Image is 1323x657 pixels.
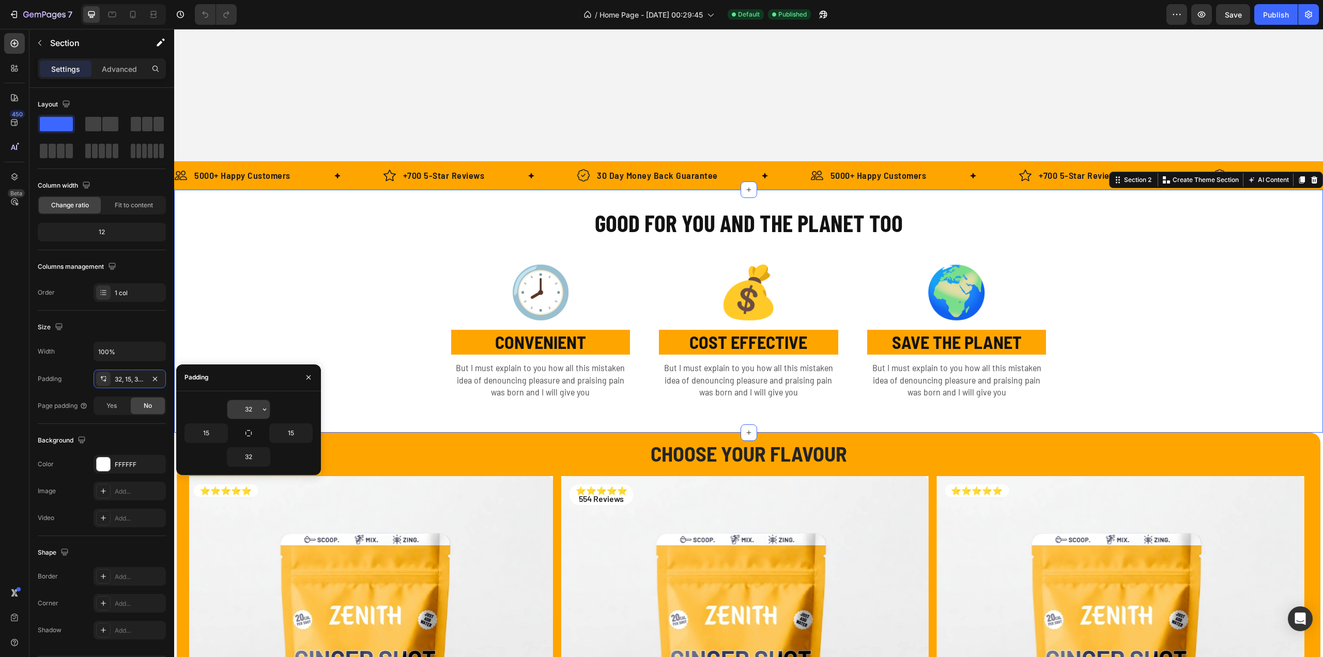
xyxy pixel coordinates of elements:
[948,146,979,156] div: Section 2
[10,110,25,118] div: 450
[102,64,137,74] p: Advanced
[26,457,78,466] p: ⭐⭐⭐⭐⭐
[403,140,416,153] img: gempages_584678309976081268-61c0921f-da24-460e-9137-6f4121c276fb.svg
[38,98,72,112] div: Layout
[115,201,153,210] span: Fit to content
[38,599,58,608] div: Corner
[376,177,774,210] h2: GOOD FOR YOU AND THE PLANET TOO
[185,424,227,442] input: Auto
[751,230,814,291] strong: 🌍
[40,225,164,239] div: 12
[195,4,237,25] div: Undo/Redo
[51,64,80,74] p: Settings
[694,333,871,369] p: But I must explain to you how all this mistaken idea of denouncing pleasure and praising pain was...
[777,457,828,466] p: ⭐⭐⭐⭐⭐
[486,333,663,369] p: But I must explain to you how all this mistaken idea of denouncing pleasure and praising pain was...
[115,288,163,298] div: 1 col
[38,401,88,410] div: Page padding
[115,487,163,496] div: Add...
[1254,4,1298,25] button: Publish
[94,342,165,361] input: Auto
[68,8,72,21] p: 7
[115,599,163,608] div: Add...
[8,189,25,197] div: Beta
[115,572,163,582] div: Add...
[1059,140,1180,154] p: 30 Day Money Back Guarantee
[38,625,61,635] div: Shadow
[38,572,58,581] div: Border
[1263,9,1289,20] div: Publish
[38,513,54,523] div: Video
[402,466,453,474] p: 554 Reviews
[998,146,1065,156] p: Create Theme Section
[115,514,163,523] div: Add...
[115,460,163,469] div: FFFFFF
[184,373,209,382] div: Padding
[1216,4,1250,25] button: Save
[38,320,65,334] div: Size
[38,374,61,384] div: Padding
[106,401,117,410] span: Yes
[209,140,222,153] img: gempages_584678309976081268-89f09cfc-d411-44e9-a71d-11fcb26c81fe.svg
[38,486,56,496] div: Image
[38,546,71,560] div: Shape
[599,9,703,20] span: Home Page - [DATE] 00:29:45
[50,37,135,49] p: Section
[38,460,54,469] div: Color
[27,410,1121,439] h2: CHOOSE YOUR FLAVOUR
[335,230,398,291] strong: 🕗
[423,140,544,154] p: 30 Day Money Back Guarantee
[174,29,1323,657] iframe: Design area
[115,375,145,384] div: 32, 15, 32, 15
[144,401,152,410] span: No
[115,626,163,635] div: Add...
[1039,140,1052,153] img: gempages_584678309976081268-61c0921f-da24-460e-9137-6f4121c276fb.svg
[51,201,89,210] span: Change ratio
[227,448,270,466] input: Auto
[1071,145,1117,157] button: AI Content
[718,302,848,324] strong: SAVE THE PLANET
[229,140,311,154] p: +700 5-Star Reviews
[4,4,77,25] button: 7
[38,347,55,356] div: Width
[402,457,453,466] p: ⭐⭐⭐⭐⭐
[227,400,270,419] input: Auto
[38,179,93,193] div: Column width
[515,302,633,324] strong: COST EFFECTIVE
[656,140,752,154] p: 5000+ Happy Customers
[738,10,760,19] span: Default
[845,140,857,153] img: gempages_584678309976081268-89f09cfc-d411-44e9-a71d-11fcb26c81fe.svg
[1288,606,1313,631] div: Open Intercom Messenger
[38,260,118,274] div: Columns management
[38,288,55,297] div: Order
[1225,10,1242,19] span: Save
[865,140,946,154] p: +700 5-Star Reviews
[595,9,597,20] span: /
[637,140,649,153] img: gempages_584678309976081268-d2be8ddf-fb70-46a9-9dc8-f28a028b14fd.svg
[778,10,807,19] span: Published
[278,302,455,325] p: CONVENIENT
[270,424,312,442] input: Auto
[38,434,88,448] div: Background
[278,333,455,369] p: But I must explain to you how all this mistaken idea of denouncing pleasure and praising pain was...
[543,230,606,291] strong: 💰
